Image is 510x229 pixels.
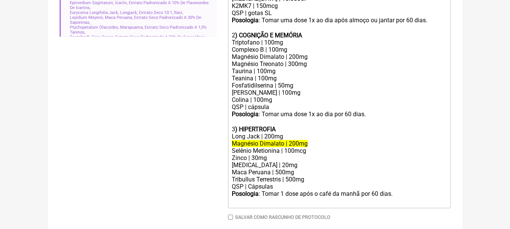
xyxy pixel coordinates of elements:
span: Testofen®, Feno Grego, Extrato Seco Padronizado A 50% De Fenosídeos [70,35,206,40]
div: Long Jack | 200mg [232,133,446,140]
div: ㅤ 3 [232,118,446,133]
span: Ptychopetalum Olacoides, Marapuama, Extrato Seco Padronizado A 1,5% Taninos [70,25,210,35]
div: [MEDICAL_DATA] | 20mg [232,161,446,169]
div: : Tomar uma dose 1x ao dia após almoço ou jantar por 60 dias. ㅤ 2 [232,17,446,39]
strong: ) COGNIÇÃO E MEMÓRIA [235,32,302,39]
span: Lepidium Meyenii, Maca Peruana, Extrato Seco Padronizado A 30% De Saponinas [70,15,210,25]
div: : Tomar uma dose 1x ao dia por 60 dias. [232,111,446,118]
strong: Posologia [232,17,259,24]
span: Epimedium Sagittatum, Icariin, Extrato Padronizado A 10% De Flavonoides De Icariins [70,0,210,10]
div: QSP | cápsula [232,103,446,111]
label: Salvar como rascunho de Protocolo [235,214,330,220]
strong: Posologia [232,111,259,118]
div: Triptofano | 100mg Complexo B | 100mg Magnésio Dimalato | 200mg Magnésio Treonato | 300mg Taurina... [232,39,446,96]
div: K2MK7 | 150mcg [232,2,446,9]
strong: Posologia [232,190,259,197]
div: Maca Peruana | 500mg Tribullus Terrestris | 500mg [232,169,446,183]
span: Eurycoma Longifolia Jack, Longjack, Extrato Seco 10:1, Raiz [70,10,183,15]
div: : Tomar 1 dose após o café da manhã por 60 dias.ㅤ [232,190,446,205]
div: QSP | Cápsulas [232,183,446,190]
del: Magnésio Dimalato | 200mg [232,140,308,147]
div: QSP | gotas SL [232,9,446,17]
div: Selênio Metionina | 100mcg Zinco | 30mg [232,147,446,161]
strong: ) HIPERTROFIA [235,126,276,133]
div: Colina | 100mg [232,96,446,103]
